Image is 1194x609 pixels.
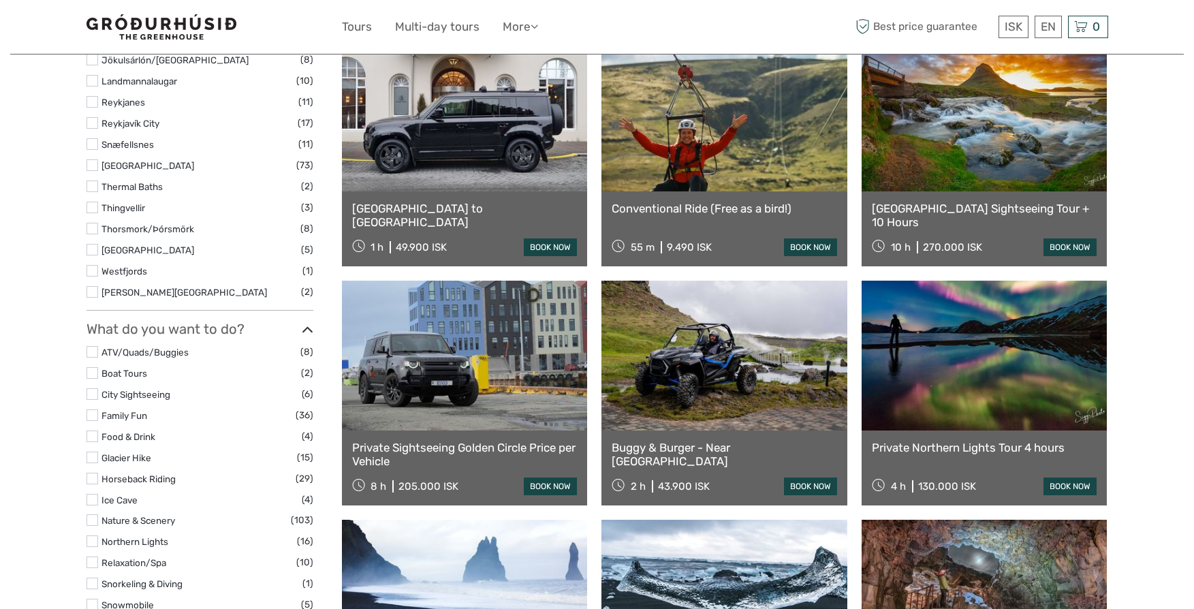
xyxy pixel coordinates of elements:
span: (36) [296,407,313,423]
a: Jökulsárlón/[GEOGRAPHIC_DATA] [101,54,249,65]
span: (1) [302,576,313,591]
span: (8) [300,221,313,236]
a: Boat Tours [101,368,147,379]
a: book now [1043,478,1097,495]
span: (11) [298,94,313,110]
span: 55 m [631,241,655,253]
a: Reykjavík City [101,118,159,129]
span: Best price guarantee [853,16,995,38]
span: (73) [296,157,313,173]
span: (10) [296,73,313,89]
span: 0 [1090,20,1102,33]
div: EN [1035,16,1062,38]
a: [GEOGRAPHIC_DATA] to [GEOGRAPHIC_DATA] [352,202,578,230]
div: 43.900 ISK [658,480,710,493]
a: [GEOGRAPHIC_DATA] Sightseeing Tour + 10 Hours [872,202,1097,230]
span: (5) [301,242,313,257]
a: Thingvellir [101,202,145,213]
h3: What do you want to do? [87,321,313,337]
a: Family Fun [101,410,147,421]
span: (3) [301,200,313,215]
div: 9.490 ISK [667,241,712,253]
span: (8) [300,52,313,67]
a: Conventional Ride (Free as a bird!) [612,202,837,215]
span: (2) [301,365,313,381]
span: 10 h [891,241,911,253]
span: ISK [1005,20,1022,33]
span: 1 h [371,241,383,253]
span: (17) [298,115,313,131]
a: [GEOGRAPHIC_DATA] [101,160,194,171]
span: (4) [302,428,313,444]
span: (2) [301,178,313,194]
span: (10) [296,555,313,570]
a: book now [1043,238,1097,256]
a: book now [784,238,837,256]
a: Snorkeling & Diving [101,578,183,589]
span: 2 h [631,480,646,493]
span: (103) [291,512,313,528]
a: [PERSON_NAME][GEOGRAPHIC_DATA] [101,287,267,298]
a: Ice Cave [101,495,138,505]
a: ATV/Quads/Buggies [101,347,189,358]
a: [GEOGRAPHIC_DATA] [101,245,194,255]
a: City Sightseeing [101,389,170,400]
span: 4 h [891,480,906,493]
a: Private Sightseeing Golden Circle Price per Vehicle [352,441,578,469]
span: (29) [296,471,313,486]
a: Northern Lights [101,536,168,547]
img: 1578-341a38b5-ce05-4595-9f3d-b8aa3718a0b3_logo_small.jpg [87,14,236,40]
div: 130.000 ISK [918,480,976,493]
a: Relaxation/Spa [101,557,166,568]
a: book now [784,478,837,495]
span: (16) [297,533,313,549]
a: Reykjanes [101,97,145,108]
span: (4) [302,492,313,507]
span: (6) [302,386,313,402]
span: 8 h [371,480,386,493]
a: Horseback Riding [101,473,176,484]
a: Glacier Hike [101,452,151,463]
a: Private Northern Lights Tour 4 hours [872,441,1097,454]
a: Food & Drink [101,431,155,442]
div: 205.000 ISK [398,480,458,493]
a: Thermal Baths [101,181,163,192]
div: 270.000 ISK [923,241,982,253]
div: 49.900 ISK [396,241,447,253]
a: Multi-day tours [395,17,480,37]
a: Landmannalaugar [101,76,177,87]
span: (15) [297,450,313,465]
a: Thorsmork/Þórsmörk [101,223,194,234]
a: Snæfellsnes [101,139,154,150]
a: Westfjords [101,266,147,277]
span: (8) [300,344,313,360]
a: Buggy & Burger - Near [GEOGRAPHIC_DATA] [612,441,837,469]
span: (1) [302,263,313,279]
span: (11) [298,136,313,152]
a: Nature & Scenery [101,515,175,526]
a: Tours [342,17,372,37]
a: book now [524,478,577,495]
a: More [503,17,538,37]
span: (2) [301,284,313,300]
a: book now [524,238,577,256]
